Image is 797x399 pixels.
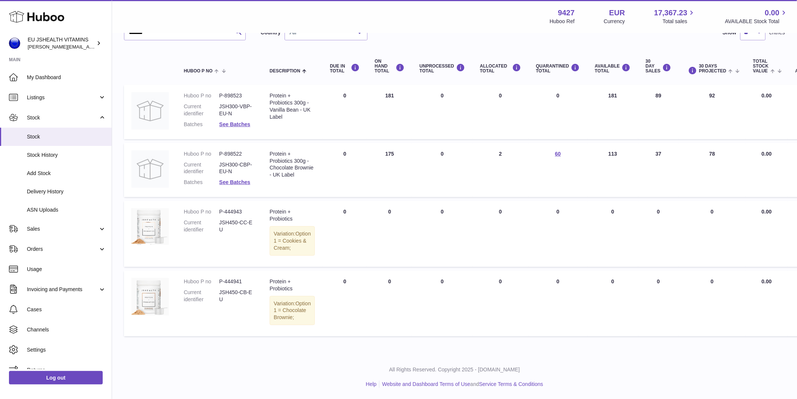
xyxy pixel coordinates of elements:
[219,289,255,303] dd: JSH450-CB-EU
[219,208,255,215] dd: P-444943
[379,381,543,388] li: and
[558,8,575,18] strong: 9427
[322,271,367,336] td: 0
[412,143,472,197] td: 0
[184,150,219,158] dt: Huboo P no
[270,278,315,292] div: Protein + Probiotics
[679,143,746,197] td: 78
[536,63,580,74] div: QUARANTINED Total
[184,92,219,99] dt: Huboo P no
[699,64,726,74] span: 30 DAYS PROJECTED
[27,225,98,233] span: Sales
[270,92,315,121] div: Protein + Probiotics 300g - Vanilla Bean - UK Label
[679,271,746,336] td: 0
[184,289,219,303] dt: Current identifier
[367,85,412,139] td: 181
[270,226,315,256] div: Variation:
[472,143,528,197] td: 2
[27,152,106,159] span: Stock History
[679,85,746,139] td: 92
[27,133,106,140] span: Stock
[27,246,98,253] span: Orders
[587,143,638,197] td: 113
[419,63,465,74] div: UNPROCESSED Total
[28,44,150,50] span: [PERSON_NAME][EMAIL_ADDRESS][DOMAIN_NAME]
[219,161,255,175] dd: JSH300-CBP-EU-N
[366,381,377,387] a: Help
[27,170,106,177] span: Add Stock
[479,381,543,387] a: Service Terms & Conditions
[330,63,360,74] div: DUE IN TOTAL
[27,306,106,313] span: Cases
[472,201,528,266] td: 0
[412,201,472,266] td: 0
[184,69,213,74] span: Huboo P no
[646,59,672,74] div: 30 DAY SALES
[219,179,250,185] a: See Batches
[638,143,679,197] td: 37
[27,367,106,374] span: Returns
[9,371,103,384] a: Log out
[604,18,625,25] div: Currency
[270,69,300,74] span: Description
[412,85,472,139] td: 0
[556,93,559,99] span: 0
[367,271,412,336] td: 0
[184,103,219,117] dt: Current identifier
[28,36,95,50] div: EU JSHEALTH VITAMINS
[587,271,638,336] td: 0
[375,59,404,74] div: ON HAND Total
[322,143,367,197] td: 0
[118,366,791,373] p: All Rights Reserved. Copyright 2025 - [DOMAIN_NAME]
[555,151,561,157] a: 60
[550,18,575,25] div: Huboo Ref
[27,94,98,101] span: Listings
[27,346,106,353] span: Settings
[27,266,106,273] span: Usage
[663,18,696,25] span: Total sales
[184,208,219,215] dt: Huboo P no
[131,92,169,130] img: product image
[595,63,631,74] div: AVAILABLE Total
[679,201,746,266] td: 0
[219,92,255,99] dd: P-898523
[184,219,219,233] dt: Current identifier
[472,271,528,336] td: 0
[762,93,772,99] span: 0.00
[654,8,687,18] span: 17,367.23
[270,296,315,325] div: Variation:
[638,201,679,266] td: 0
[184,161,219,175] dt: Current identifier
[472,85,528,139] td: 0
[322,201,367,266] td: 0
[638,271,679,336] td: 0
[762,209,772,215] span: 0.00
[587,201,638,266] td: 0
[219,121,250,127] a: See Batches
[219,278,255,285] dd: P-444941
[654,8,696,25] a: 17,367.23 Total sales
[556,278,559,284] span: 0
[131,150,169,188] img: product image
[184,121,219,128] dt: Batches
[638,85,679,139] td: 89
[27,326,106,333] span: Channels
[725,8,788,25] a: 0.00 AVAILABLE Stock Total
[219,103,255,117] dd: JSH300-VBP-EU-N
[762,151,772,157] span: 0.00
[27,206,106,213] span: ASN Uploads
[131,278,169,315] img: product image
[131,208,169,245] img: product image
[184,278,219,285] dt: Huboo P no
[609,8,625,18] strong: EUR
[765,8,779,18] span: 0.00
[587,85,638,139] td: 181
[274,300,311,321] span: Option 1 = Chocolate Brownie;
[9,38,20,49] img: laura@jessicasepel.com
[753,59,769,74] span: Total stock value
[556,209,559,215] span: 0
[382,381,470,387] a: Website and Dashboard Terms of Use
[270,208,315,222] div: Protein + Probiotics
[219,150,255,158] dd: P-898522
[184,179,219,186] dt: Batches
